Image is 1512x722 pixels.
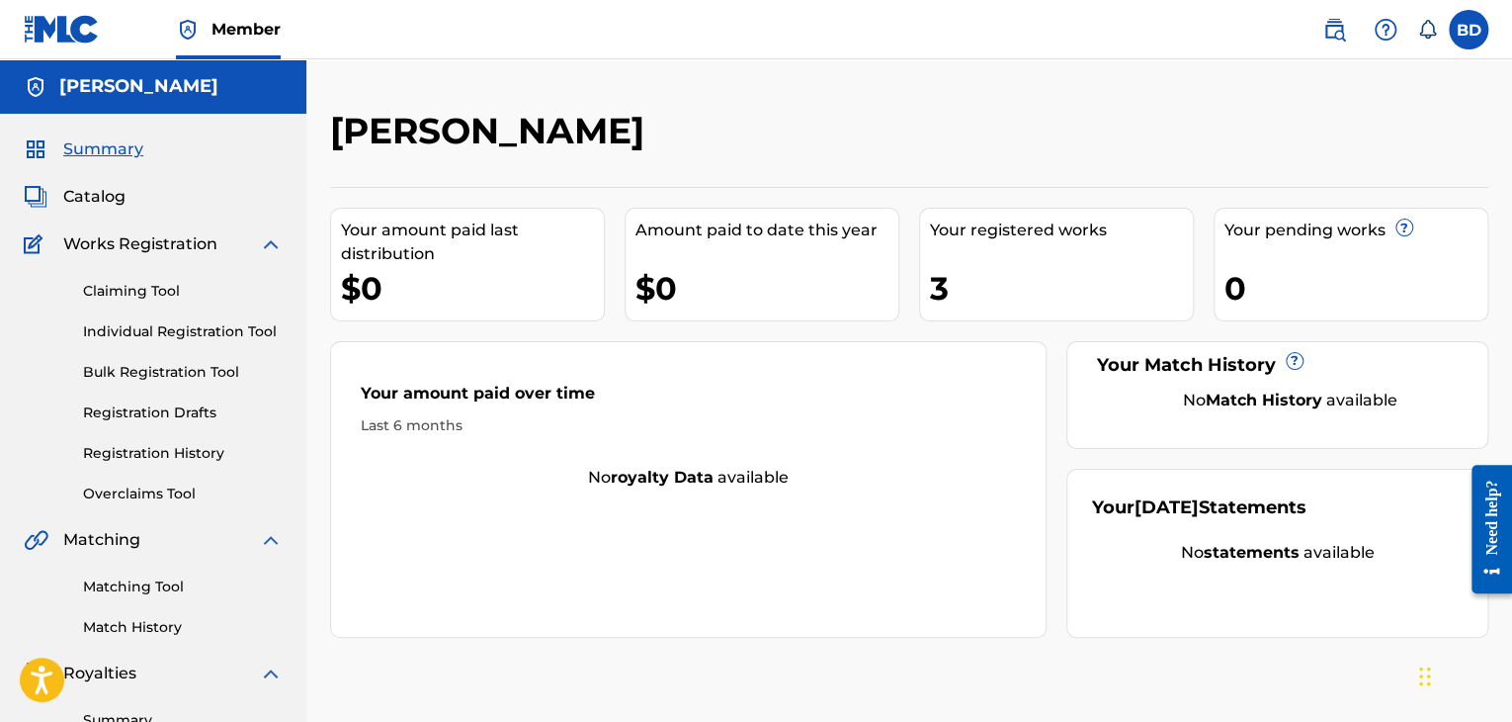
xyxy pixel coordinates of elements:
[361,415,1016,436] div: Last 6 months
[24,75,47,99] img: Accounts
[24,185,47,209] img: Catalog
[63,185,126,209] span: Catalog
[63,528,140,552] span: Matching
[24,15,100,44] img: MLC Logo
[83,403,283,423] a: Registration Drafts
[330,109,654,153] h2: [PERSON_NAME]
[1092,495,1306,521] div: Your Statements
[259,232,283,256] img: expand
[361,382,1016,415] div: Your amount paid over time
[1092,541,1463,565] div: No available
[1204,543,1300,562] strong: statements
[24,137,47,161] img: Summary
[1417,20,1437,40] div: Notifications
[1457,450,1512,609] iframe: Resource Center
[930,219,1193,242] div: Your registered works
[1224,219,1487,242] div: Your pending works
[341,266,604,311] div: $0
[24,137,143,161] a: SummarySummary
[83,443,283,464] a: Registration History
[1117,389,1463,412] div: No available
[63,137,143,161] span: Summary
[1287,353,1302,369] span: ?
[1224,266,1487,311] div: 0
[341,219,604,266] div: Your amount paid last distribution
[1449,10,1488,49] div: User Menu
[259,662,283,685] img: expand
[259,528,283,552] img: expand
[83,281,283,302] a: Claiming Tool
[1396,220,1412,235] span: ?
[83,362,283,383] a: Bulk Registration Tool
[24,232,49,256] img: Works Registration
[63,232,217,256] span: Works Registration
[59,75,218,98] h5: Mike Pensado
[83,617,283,638] a: Match History
[83,577,283,597] a: Matching Tool
[1206,391,1322,409] strong: Match History
[1134,496,1199,518] span: [DATE]
[635,266,898,311] div: $0
[24,662,47,685] img: Royalties
[1419,647,1431,706] div: Drag
[83,484,283,504] a: Overclaims Tool
[331,466,1046,490] div: No available
[1413,627,1512,722] iframe: Chat Widget
[63,662,136,685] span: Royalties
[1092,352,1463,379] div: Your Match History
[24,185,126,209] a: CatalogCatalog
[611,468,714,487] strong: royalty data
[1322,18,1346,42] img: search
[211,18,281,41] span: Member
[1314,10,1354,49] a: Public Search
[83,321,283,342] a: Individual Registration Tool
[635,219,898,242] div: Amount paid to date this year
[930,266,1193,311] div: 3
[1374,18,1397,42] img: help
[1366,10,1405,49] div: Help
[24,528,48,552] img: Matching
[176,18,200,42] img: Top Rightsholder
